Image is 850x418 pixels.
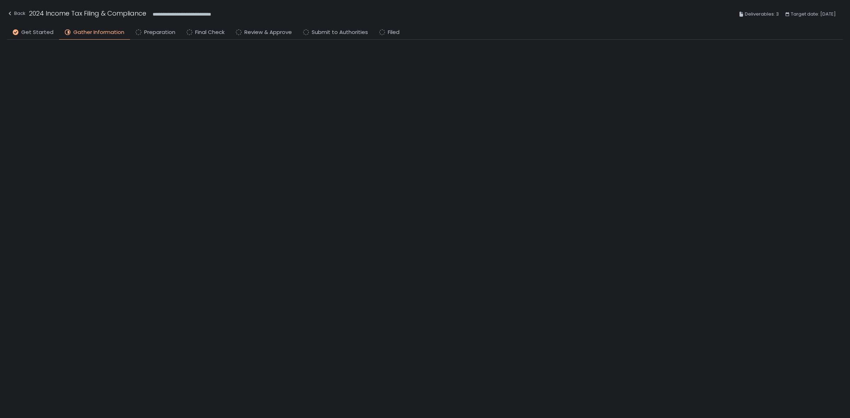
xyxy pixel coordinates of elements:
span: Get Started [21,28,53,36]
span: Review & Approve [244,28,292,36]
span: Target date: [DATE] [791,10,836,18]
span: Gather Information [73,28,124,36]
div: Back [7,9,25,18]
span: Deliverables: 3 [745,10,779,18]
button: Back [7,8,25,20]
span: Submit to Authorities [312,28,368,36]
span: Preparation [144,28,175,36]
span: Final Check [195,28,225,36]
span: Filed [388,28,399,36]
h1: 2024 Income Tax Filing & Compliance [29,8,146,18]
